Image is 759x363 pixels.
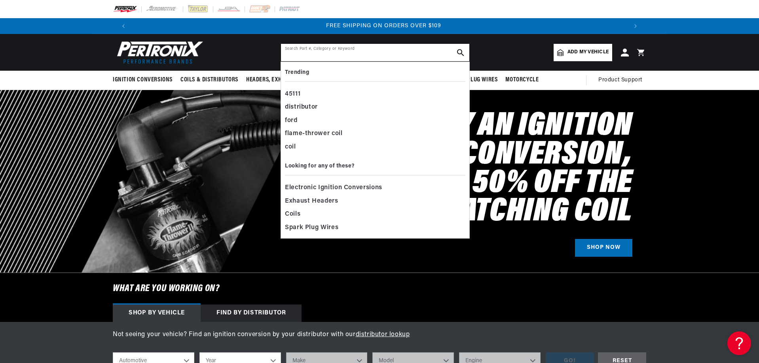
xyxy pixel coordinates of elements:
[598,76,642,85] span: Product Support
[93,18,666,34] slideshow-component: Translation missing: en.sections.announcements.announcement_bar
[135,22,632,30] div: Announcement
[113,39,204,66] img: Pertronix
[113,305,201,322] div: Shop by vehicle
[201,305,302,322] div: Find by Distributor
[285,222,338,233] span: Spark Plug Wires
[285,88,465,101] div: 45111
[285,70,309,75] b: Trending
[93,273,666,305] h6: What are you working on?
[628,18,643,34] button: Translation missing: en.sections.announcements.next_announcement
[135,22,632,30] div: 3 of 3
[505,76,539,84] span: Motorcycle
[116,18,131,34] button: Translation missing: en.sections.announcements.previous_announcement
[113,71,176,89] summary: Ignition Conversions
[285,182,382,194] span: Electronic Ignition Conversions
[246,76,339,84] span: Headers, Exhausts & Components
[598,71,646,90] summary: Product Support
[285,209,300,220] span: Coils
[452,44,469,61] button: search button
[450,76,498,84] span: Spark Plug Wires
[326,23,441,29] span: FREE SHIPPING ON ORDERS OVER $109
[285,141,465,154] div: coil
[176,71,242,89] summary: Coils & Distributors
[567,49,609,56] span: Add my vehicle
[242,71,343,89] summary: Headers, Exhausts & Components
[285,114,465,128] div: ford
[575,239,632,257] a: SHOP NOW
[281,44,469,61] input: Search Part #, Category or Keyword
[446,71,502,89] summary: Spark Plug Wires
[501,71,543,89] summary: Motorcycle
[113,330,646,340] p: Not seeing your vehicle? Find an ignition conversion by your distributor with our
[285,127,465,141] div: flame-thrower coil
[285,101,465,114] div: distributor
[180,76,238,84] span: Coils & Distributors
[356,331,410,338] a: distributor lookup
[554,44,612,61] a: Add my vehicle
[285,196,338,207] span: Exhaust Headers
[285,163,355,169] b: Looking for any of these?
[113,76,173,84] span: Ignition Conversions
